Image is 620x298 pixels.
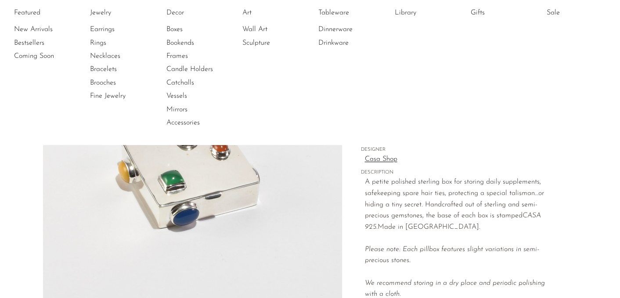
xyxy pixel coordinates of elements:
ul: Decor [166,6,232,130]
a: Casa Shop [365,154,559,165]
a: Earrings [90,25,156,34]
a: Rings [90,38,156,48]
span: DESCRIPTION [361,169,559,177]
a: Mirrors [166,105,232,114]
a: Catchalls [166,78,232,88]
a: Bestsellers [14,38,80,48]
a: Sculpture [242,38,308,48]
a: Drinkware [318,38,384,48]
a: Wall Art [242,25,308,34]
ul: Gifts [471,6,537,23]
a: Art [242,8,308,18]
span: DESIGNER [361,146,559,154]
ul: Jewelry [90,6,156,103]
a: Accessories [166,118,232,128]
a: New Arrivals [14,25,80,34]
a: Decor [166,8,232,18]
ul: Art [242,6,308,50]
a: Necklaces [90,51,156,61]
a: Boxes [166,25,232,34]
a: Vessels [166,91,232,101]
a: Frames [166,51,232,61]
em: Please note: Each pillbox features slight variations in semi-precious stones. [365,246,545,298]
a: Fine Jewelry [90,91,156,101]
a: Sale [547,8,613,18]
a: Gifts [471,8,537,18]
a: Tableware [318,8,384,18]
a: Brooches [90,78,156,88]
a: Bracelets [90,64,156,74]
a: Library [395,8,461,18]
em: CASA 925. [365,212,541,231]
a: Jewelry [90,8,156,18]
ul: Tableware [318,6,384,50]
a: Dinnerware [318,25,384,34]
ul: Featured [14,23,80,63]
a: Coming Soon [14,51,80,61]
a: Bookends [166,38,232,48]
ul: Sale [547,6,613,23]
ul: Library [395,6,461,23]
a: Candle Holders [166,64,232,74]
i: We recommend storing in a dry place and periodic polishing with a cloth. [365,280,545,298]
